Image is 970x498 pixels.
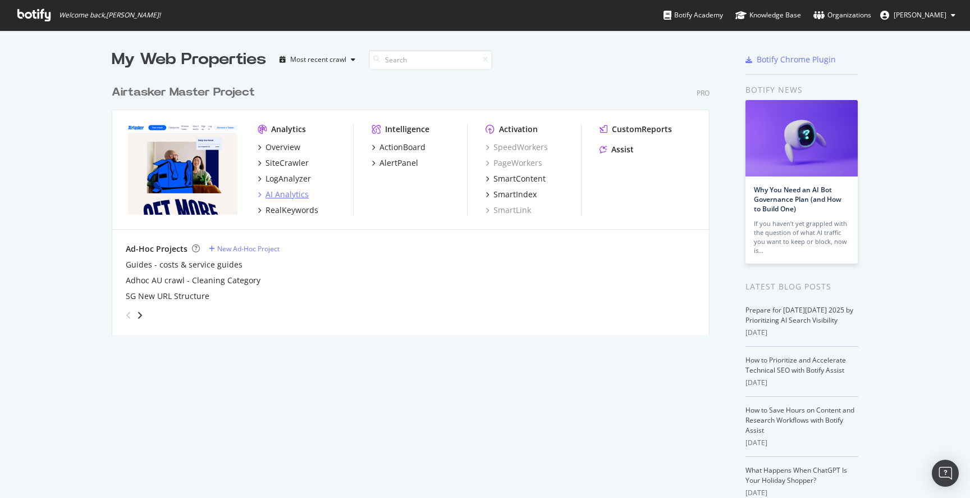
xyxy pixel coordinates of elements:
a: Adhoc AU crawl - Cleaning Category [126,275,260,286]
a: Botify Chrome Plugin [745,54,836,65]
div: [DATE] [745,438,858,448]
a: How to Save Hours on Content and Research Workflows with Botify Assist [745,405,854,435]
a: CustomReports [600,124,672,135]
div: AI Analytics [266,189,309,200]
div: AlertPanel [379,157,418,169]
div: Botify Chrome Plugin [757,54,836,65]
div: Activation [499,124,538,135]
a: PageWorkers [486,157,542,169]
div: Most recent crawl [290,56,346,63]
div: SiteCrawler [266,157,309,169]
div: angle-left [121,306,136,324]
div: New Ad-Hoc Project [217,244,280,253]
span: Regan McGregor [894,10,946,20]
div: Intelligence [385,124,429,135]
div: angle-right [136,310,144,321]
div: Ad-Hoc Projects [126,243,187,255]
button: Most recent crawl [275,51,360,69]
a: RealKeywords [258,205,318,216]
a: AlertPanel [372,157,418,169]
a: New Ad-Hoc Project [209,244,280,253]
a: Assist [600,144,634,155]
div: Organizations [813,10,871,21]
div: SmartContent [493,173,546,184]
a: LogAnalyzer [258,173,311,184]
div: Botify Academy [664,10,723,21]
a: SmartContent [486,173,546,184]
div: My Web Properties [112,48,266,71]
a: SG New URL Structure [126,291,209,302]
div: Pro [697,88,710,98]
div: Latest Blog Posts [745,280,858,293]
a: AI Analytics [258,189,309,200]
div: grid [112,71,719,335]
div: CustomReports [612,124,672,135]
a: Guides - costs & service guides [126,259,242,270]
div: [DATE] [745,378,858,388]
div: RealKeywords [266,205,318,216]
div: Knowledge Base [735,10,801,21]
a: Prepare for [DATE][DATE] 2025 by Prioritizing AI Search Visibility [745,305,853,325]
div: [DATE] [745,488,858,498]
div: ActionBoard [379,142,425,153]
a: SmartIndex [486,189,537,200]
span: Welcome back, [PERSON_NAME] ! [59,11,161,20]
div: If you haven’t yet grappled with the question of what AI traffic you want to keep or block, now is… [754,219,849,255]
a: Overview [258,142,300,153]
div: Overview [266,142,300,153]
a: What Happens When ChatGPT Is Your Holiday Shopper? [745,465,847,485]
a: SiteCrawler [258,157,309,169]
a: SpeedWorkers [486,142,548,153]
div: SmartIndex [493,189,537,200]
div: Analytics [271,124,306,135]
button: [PERSON_NAME] [871,6,964,24]
a: SmartLink [486,205,531,216]
a: Airtasker Master Project [112,84,259,101]
div: Open Intercom Messenger [932,460,959,487]
div: Assist [611,144,634,155]
img: Why You Need an AI Bot Governance Plan (and How to Build One) [745,100,858,176]
a: How to Prioritize and Accelerate Technical SEO with Botify Assist [745,355,846,375]
div: Botify news [745,84,858,96]
a: ActionBoard [372,142,425,153]
div: Airtasker Master Project [112,84,255,101]
img: www.airtasker.com [126,124,240,215]
div: [DATE] [745,328,858,338]
div: LogAnalyzer [266,173,311,184]
a: Why You Need an AI Bot Governance Plan (and How to Build One) [754,185,841,214]
input: Search [369,50,492,70]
